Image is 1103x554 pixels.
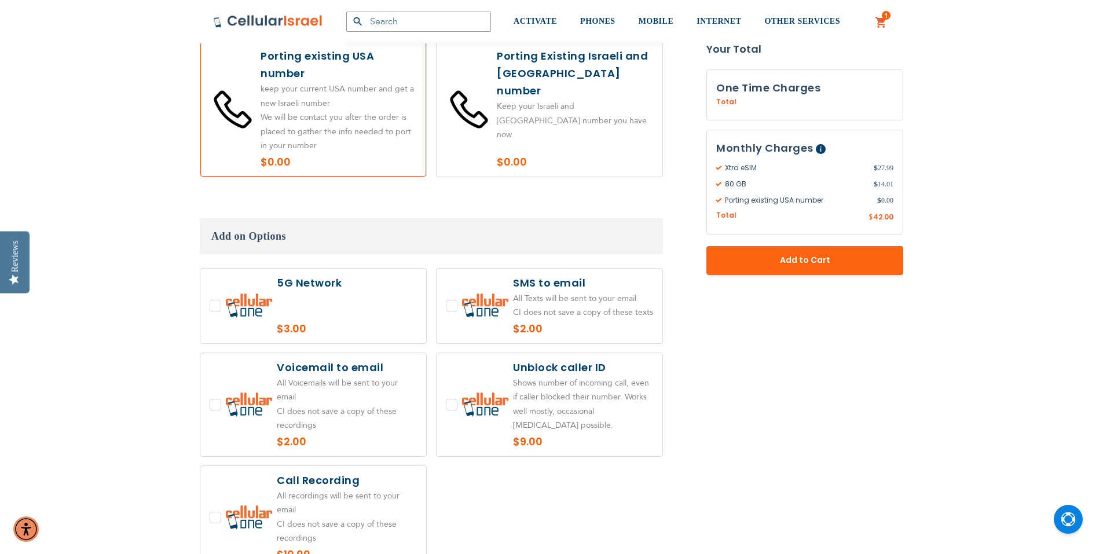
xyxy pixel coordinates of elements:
[580,17,615,25] span: PHONES
[706,246,903,275] button: Add to Cart
[869,212,873,223] span: $
[874,179,893,189] span: 14.01
[764,17,840,25] span: OTHER SERVICES
[346,12,491,32] input: Search
[816,144,826,154] span: Help
[639,17,674,25] span: MOBILE
[716,79,893,97] h3: One Time Charges
[10,240,20,272] div: Reviews
[697,17,741,25] span: INTERNET
[877,195,881,206] span: $
[716,163,874,173] span: Xtra eSIM
[213,14,323,28] img: Cellular Israel Logo
[874,163,878,173] span: $
[514,17,557,25] span: ACTIVATE
[745,254,865,266] span: Add to Cart
[211,230,286,242] span: Add on Options
[875,16,888,30] a: 1
[874,163,893,173] span: 27.99
[13,516,39,542] div: Accessibility Menu
[716,97,736,107] span: Total
[716,141,813,155] span: Monthly Charges
[877,195,893,206] span: 0.00
[874,179,878,189] span: $
[716,195,877,206] span: Porting existing USA number
[716,179,874,189] span: 80 GB
[716,210,736,221] span: Total
[884,11,888,20] span: 1
[706,41,903,58] strong: Your Total
[873,212,893,222] span: 42.00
